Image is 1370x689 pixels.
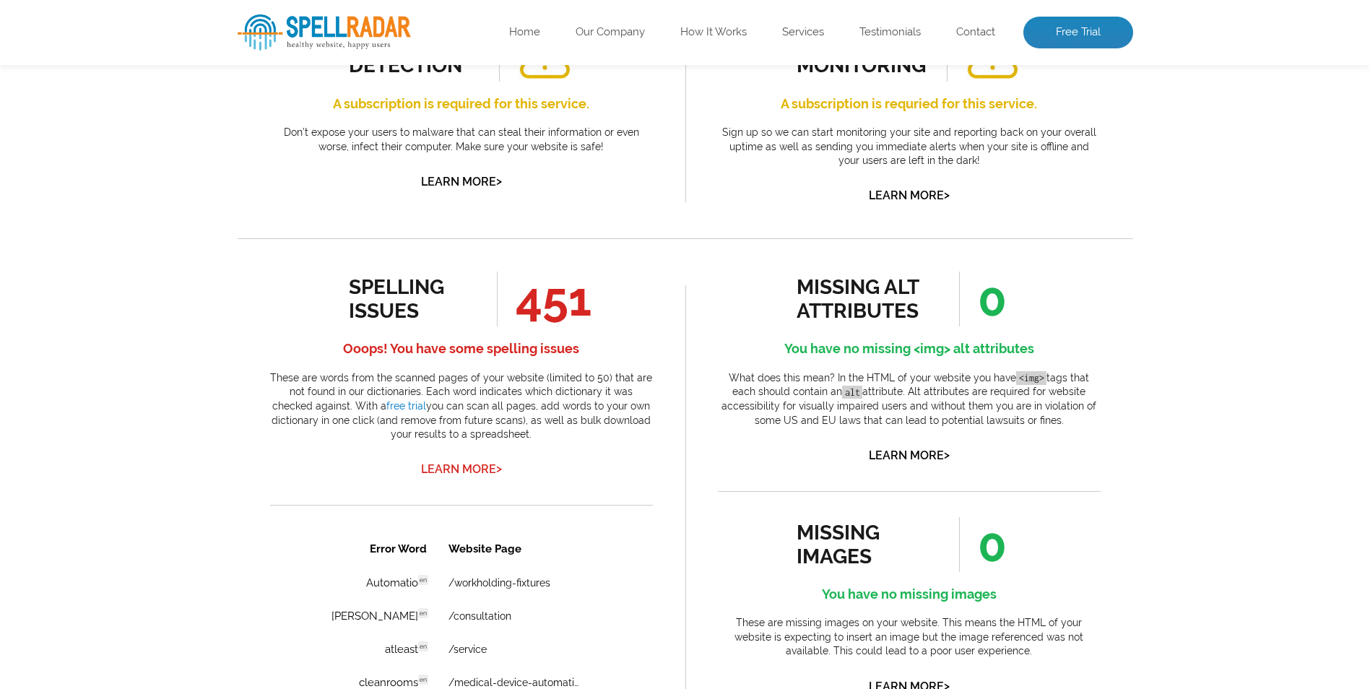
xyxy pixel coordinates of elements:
[192,403,205,417] a: 6
[85,402,98,418] a: 1
[680,25,747,40] a: How It Works
[869,188,950,202] a: Learn More>
[235,403,248,417] a: 8
[959,517,1007,572] span: 0
[718,371,1101,428] p: What does this mean? In the HTML of your website you have tags that each should contain an attrib...
[842,386,862,399] code: alt
[270,371,653,442] p: These are words from the scanned pages of your website (limited to 50) that are not found in our ...
[238,14,411,51] img: SpellRadar
[148,77,158,87] span: en
[38,136,167,168] td: cleanrooms
[718,92,1101,116] h4: A subscription is requried for this service.
[497,272,591,326] span: 451
[168,1,345,35] th: Website Page
[107,403,119,417] a: 2
[38,103,167,134] td: atleast
[148,343,158,353] span: en
[38,1,167,35] th: Error Word
[718,126,1101,168] p: Sign up so we can start monitoring your site and reporting back on your overall uptime as well as...
[178,279,312,290] a: /the-power-of-workholding-fixtures
[509,25,540,40] a: Home
[214,403,226,417] a: 7
[38,302,167,334] td: misload
[148,110,158,121] span: en
[38,269,167,300] td: fixturing (2)
[178,212,218,224] a: /articles
[956,25,995,40] a: Contact
[496,171,502,191] span: >
[421,462,502,476] a: Learn More>
[797,275,927,323] div: missing alt attributes
[278,403,296,417] a: 10
[38,169,167,201] td: cobot (2)
[148,144,158,154] span: en
[859,25,921,40] a: Testimonials
[148,44,158,54] span: en
[270,92,653,116] h4: A subscription is required for this service.
[178,79,241,91] a: /consultation
[305,403,334,417] a: Next
[148,277,158,287] span: en
[386,400,426,412] a: free trial
[178,146,312,157] a: /medical-device-automation-turnkey-solutions-iti
[1023,17,1133,48] a: Free Trial
[38,335,167,367] td: workholding
[349,275,480,323] div: spelling issues
[178,246,269,257] a: /happy-customers
[718,583,1101,606] h4: You have no missing images
[944,445,950,465] span: >
[148,310,158,320] span: en
[944,185,950,205] span: >
[869,448,950,462] a: Learn More>
[149,403,162,417] a: 4
[270,126,653,154] p: Don’t expose your users to malware that can steal their information or even worse, infect their c...
[178,179,267,191] a: /cobots-roi-stories
[797,521,927,568] div: missing images
[256,403,269,417] a: 9
[576,25,645,40] a: Our Company
[148,177,158,187] span: en
[178,113,217,124] a: /service
[959,272,1007,326] span: 0
[496,459,502,479] span: >
[170,403,183,417] a: 5
[38,235,167,267] td: diecast
[1016,371,1046,385] code: <img>
[38,69,167,101] td: [PERSON_NAME]
[128,403,140,417] a: 3
[718,616,1101,659] p: These are missing images on your website. This means the HTML of your website is expecting to ins...
[718,337,1101,360] h4: You have no missing <img> alt attributes
[178,345,220,357] a: /contact
[178,46,280,58] a: /workholding-fixtures
[421,175,502,188] a: Learn More>
[782,25,824,40] a: Services
[178,312,312,324] a: /the-power-of-workholding-fixtures
[270,337,653,360] h4: Ooops! You have some spelling issues
[38,36,167,68] td: Automatio
[38,202,167,234] td: cobots (7)
[148,210,158,220] span: en
[148,243,158,253] span: en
